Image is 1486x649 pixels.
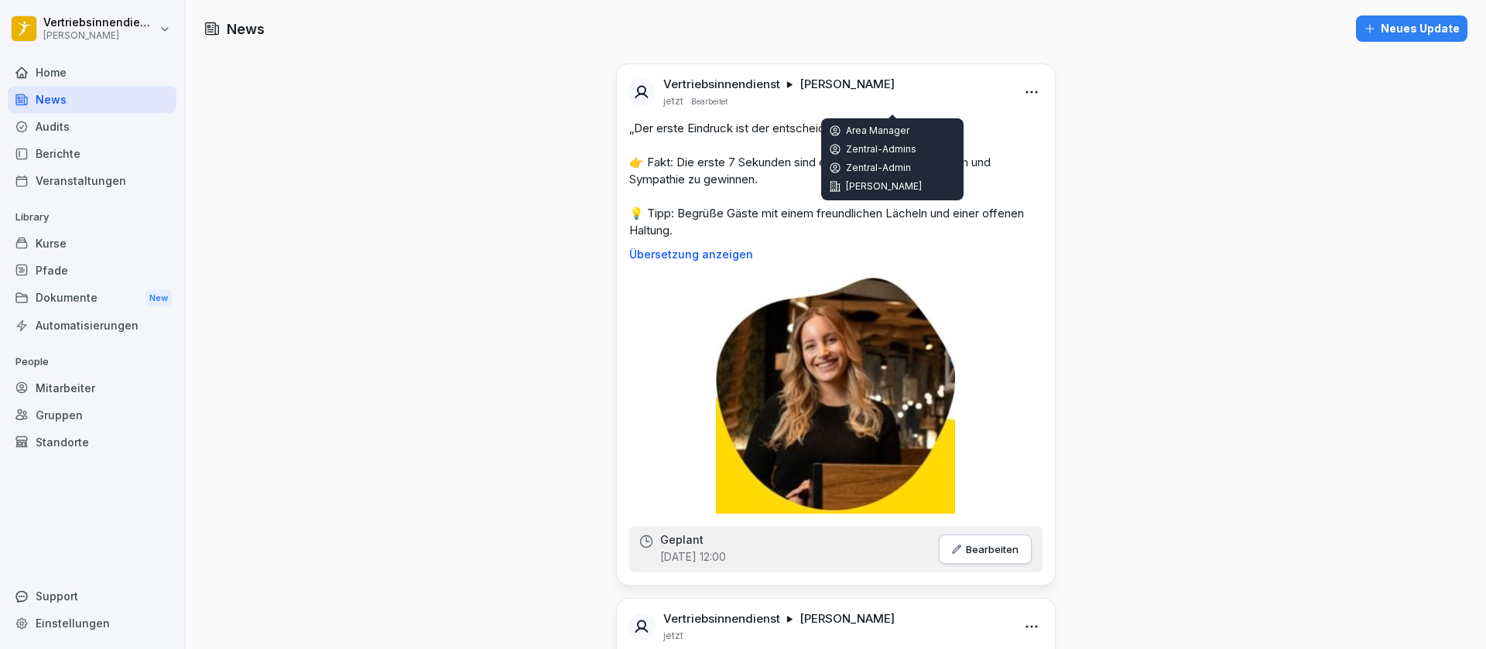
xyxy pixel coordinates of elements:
p: Zentral-Admin [829,162,956,174]
a: Standorte [8,429,176,456]
p: [PERSON_NAME] [43,30,156,41]
p: People [8,350,176,374]
p: Vertriebsinnendienst [663,611,780,627]
div: Support [8,582,176,610]
p: Geplant [660,534,704,546]
div: Neues Update [1364,20,1460,37]
a: DokumenteNew [8,284,176,313]
a: Veranstaltungen [8,167,176,194]
a: Mitarbeiter [8,374,176,401]
h1: News [227,19,265,39]
p: Zentral-Admins [829,143,956,155]
button: Neues Update [1356,15,1467,42]
a: Berichte [8,140,176,167]
a: Audits [8,113,176,140]
a: Pfade [8,257,176,284]
a: Einstellungen [8,610,176,637]
a: News [8,86,176,113]
p: Vertriebsinnendienst [663,77,780,92]
p: Library [8,205,176,230]
p: „Der erste Eindruck ist der entscheidende.“ 👉 Fakt: Die erste 7 Sekunden sind entscheidend, um Ve... [629,120,1043,239]
p: [PERSON_NAME] [799,77,895,92]
a: Automatisierungen [8,312,176,339]
button: Bearbeiten [939,535,1032,564]
p: [DATE] 12:00 [660,549,726,565]
p: jetzt [663,630,683,642]
img: g2sav21xnkilg2851ekgkkp5.png [716,273,955,514]
a: Kurse [8,230,176,257]
p: Übersetzung anzeigen [629,248,1043,261]
p: [PERSON_NAME] [829,180,956,193]
p: Vertriebsinnendienst [43,16,156,29]
p: Bearbeitet [691,95,728,108]
div: New [146,289,172,307]
p: [PERSON_NAME] [799,611,895,627]
a: Home [8,59,176,86]
p: Bearbeiten [966,543,1019,555]
div: Dokumente [8,284,176,313]
p: Area Manager [829,125,956,137]
p: jetzt [663,95,683,108]
a: Gruppen [8,401,176,429]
